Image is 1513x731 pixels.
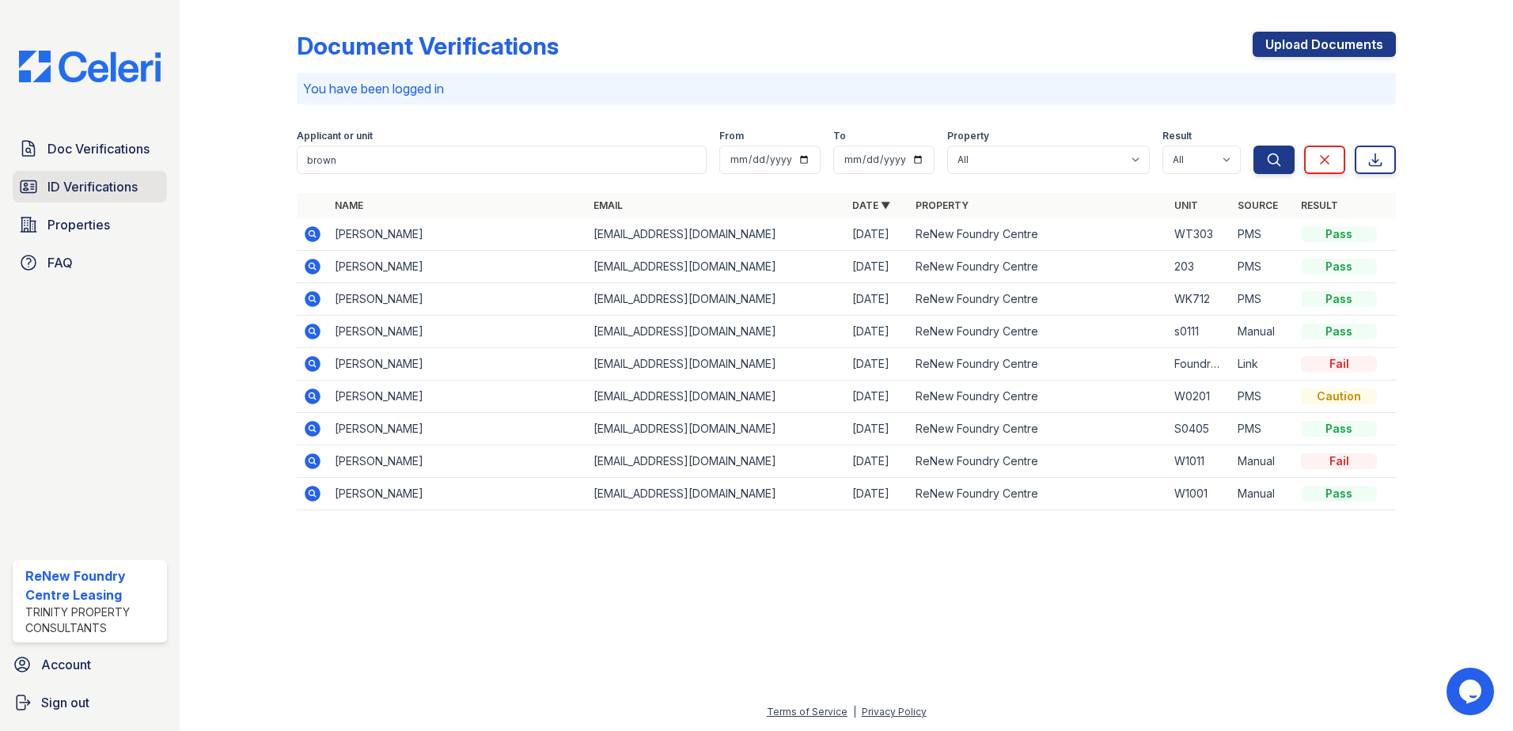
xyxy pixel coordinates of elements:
[13,209,167,241] a: Properties
[909,413,1168,445] td: ReNew Foundry Centre
[1447,668,1497,715] iframe: chat widget
[909,283,1168,316] td: ReNew Foundry Centre
[846,381,909,413] td: [DATE]
[328,478,587,510] td: [PERSON_NAME]
[587,218,846,251] td: [EMAIL_ADDRESS][DOMAIN_NAME]
[587,283,846,316] td: [EMAIL_ADDRESS][DOMAIN_NAME]
[587,478,846,510] td: [EMAIL_ADDRESS][DOMAIN_NAME]
[297,130,373,142] label: Applicant or unit
[916,199,969,211] a: Property
[1168,381,1231,413] td: W0201
[297,146,707,174] input: Search by name, email, or unit number
[909,316,1168,348] td: ReNew Foundry Centre
[587,348,846,381] td: [EMAIL_ADDRESS][DOMAIN_NAME]
[767,706,848,718] a: Terms of Service
[909,251,1168,283] td: ReNew Foundry Centre
[587,381,846,413] td: [EMAIL_ADDRESS][DOMAIN_NAME]
[1301,486,1377,502] div: Pass
[1301,453,1377,469] div: Fail
[328,445,587,478] td: [PERSON_NAME]
[587,316,846,348] td: [EMAIL_ADDRESS][DOMAIN_NAME]
[47,139,150,158] span: Doc Verifications
[846,478,909,510] td: [DATE]
[1231,283,1295,316] td: PMS
[909,348,1168,381] td: ReNew Foundry Centre
[1301,324,1377,339] div: Pass
[1231,348,1295,381] td: Link
[1168,348,1231,381] td: Foundry row
[1301,226,1377,242] div: Pass
[1231,316,1295,348] td: Manual
[909,381,1168,413] td: ReNew Foundry Centre
[1301,199,1338,211] a: Result
[1168,413,1231,445] td: S0405
[846,251,909,283] td: [DATE]
[13,171,167,203] a: ID Verifications
[47,253,73,272] span: FAQ
[328,251,587,283] td: [PERSON_NAME]
[297,32,559,60] div: Document Verifications
[335,199,363,211] a: Name
[853,706,856,718] div: |
[1168,283,1231,316] td: WK712
[909,218,1168,251] td: ReNew Foundry Centre
[1168,316,1231,348] td: s0111
[587,251,846,283] td: [EMAIL_ADDRESS][DOMAIN_NAME]
[1301,356,1377,372] div: Fail
[719,130,744,142] label: From
[41,655,91,674] span: Account
[1168,478,1231,510] td: W1001
[41,693,89,712] span: Sign out
[846,218,909,251] td: [DATE]
[13,247,167,278] a: FAQ
[1168,445,1231,478] td: W1011
[1168,251,1231,283] td: 203
[25,604,161,636] div: Trinity Property Consultants
[6,687,173,718] a: Sign out
[6,51,173,82] img: CE_Logo_Blue-a8612792a0a2168367f1c8372b55b34899dd931a85d93a1a3d3e32e68fde9ad4.png
[47,177,138,196] span: ID Verifications
[303,79,1390,98] p: You have been logged in
[909,445,1168,478] td: ReNew Foundry Centre
[328,283,587,316] td: [PERSON_NAME]
[6,649,173,680] a: Account
[846,283,909,316] td: [DATE]
[328,218,587,251] td: [PERSON_NAME]
[1231,413,1295,445] td: PMS
[909,478,1168,510] td: ReNew Foundry Centre
[1301,421,1377,437] div: Pass
[328,348,587,381] td: [PERSON_NAME]
[328,413,587,445] td: [PERSON_NAME]
[13,133,167,165] a: Doc Verifications
[833,130,846,142] label: To
[1301,259,1377,275] div: Pass
[328,381,587,413] td: [PERSON_NAME]
[1174,199,1198,211] a: Unit
[1231,218,1295,251] td: PMS
[1301,291,1377,307] div: Pass
[328,316,587,348] td: [PERSON_NAME]
[1253,32,1396,57] a: Upload Documents
[846,316,909,348] td: [DATE]
[587,413,846,445] td: [EMAIL_ADDRESS][DOMAIN_NAME]
[1231,251,1295,283] td: PMS
[1168,218,1231,251] td: WT303
[1231,478,1295,510] td: Manual
[587,445,846,478] td: [EMAIL_ADDRESS][DOMAIN_NAME]
[593,199,623,211] a: Email
[846,413,909,445] td: [DATE]
[1162,130,1192,142] label: Result
[862,706,927,718] a: Privacy Policy
[852,199,890,211] a: Date ▼
[1231,381,1295,413] td: PMS
[1238,199,1278,211] a: Source
[25,566,161,604] div: ReNew Foundry Centre Leasing
[846,445,909,478] td: [DATE]
[846,348,909,381] td: [DATE]
[1301,388,1377,404] div: Caution
[47,215,110,234] span: Properties
[947,130,989,142] label: Property
[1231,445,1295,478] td: Manual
